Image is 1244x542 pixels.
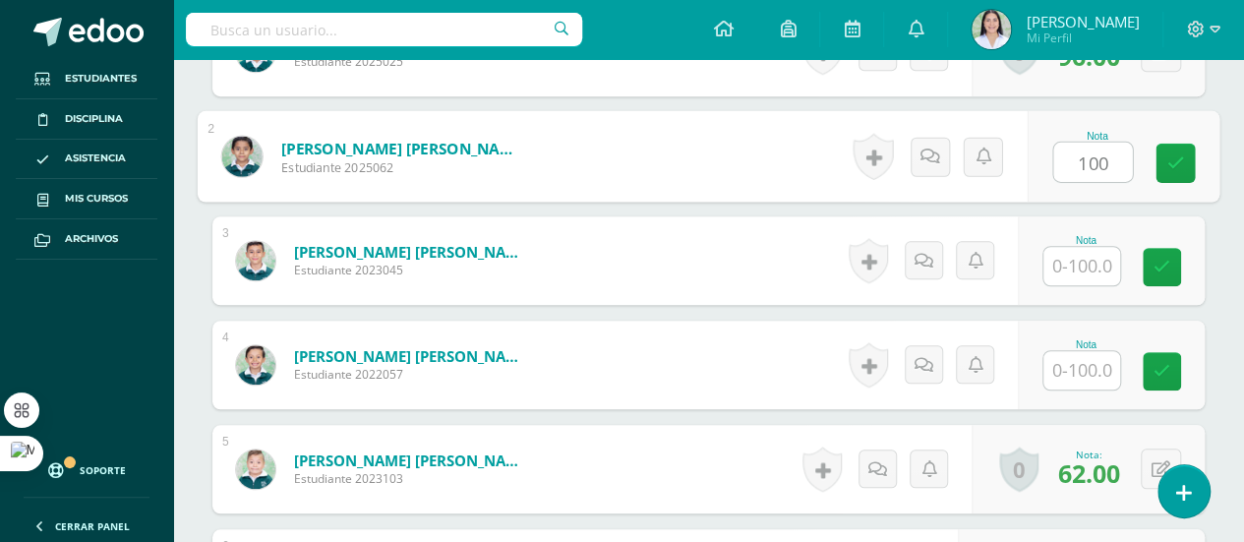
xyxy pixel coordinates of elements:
div: Nota [1042,235,1129,246]
img: 045c1cbf72d59fce189befde3acc1153.png [236,345,275,385]
span: Estudiante 2025062 [281,158,524,176]
span: Cerrar panel [55,519,130,533]
div: Nota [1042,339,1129,350]
img: 07c232cd4e738d6196a594d2e0d14ccc.png [236,241,275,280]
span: Estudiantes [65,71,137,87]
div: Nota: [1057,448,1119,461]
input: 0-100.0 [1043,247,1120,285]
span: Estudiante 2023045 [294,262,530,278]
span: Disciplina [65,111,123,127]
a: [PERSON_NAME] [PERSON_NAME] [294,451,530,470]
input: 0-100.0 [1043,351,1120,390]
img: 14536fa6949afcbee78f4ea450bb76df.png [972,10,1011,49]
span: Asistencia [65,151,126,166]
span: Estudiante 2022057 [294,366,530,383]
span: [PERSON_NAME] [1026,12,1139,31]
a: Estudiantes [16,59,157,99]
a: Mis cursos [16,179,157,219]
a: [PERSON_NAME] [PERSON_NAME] [281,138,524,158]
span: Estudiante 2023103 [294,470,530,487]
a: [PERSON_NAME] [PERSON_NAME] [294,346,530,366]
a: Archivos [16,219,157,260]
span: Mi Perfil [1026,30,1139,46]
a: [PERSON_NAME] [PERSON_NAME] [294,242,530,262]
a: Asistencia [16,140,157,180]
img: c8f51ef1515d09fecb64821a9881fba4.png [236,450,275,489]
span: Mis cursos [65,191,128,207]
span: Estudiante 2025025 [294,53,530,70]
div: Nota [1052,130,1142,141]
span: 62.00 [1057,456,1119,490]
input: Busca un usuario... [186,13,582,46]
input: 0-100.0 [1053,143,1132,182]
img: faabce332288d41f65b9d38d9149afb4.png [221,136,262,176]
a: 0 [999,447,1038,492]
span: Archivos [65,231,118,247]
span: Soporte [80,463,126,477]
a: Disciplina [16,99,157,140]
a: Soporte [24,444,149,492]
